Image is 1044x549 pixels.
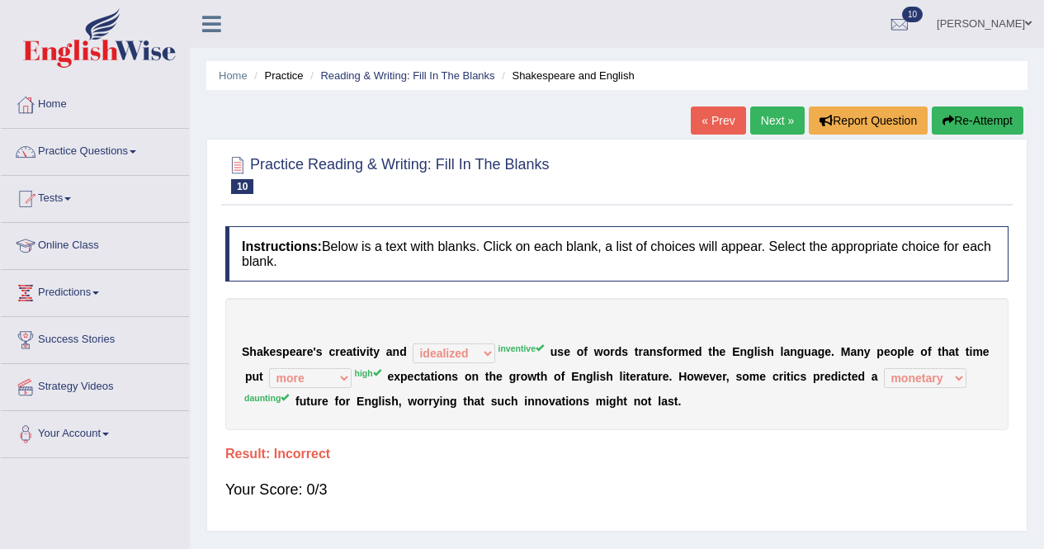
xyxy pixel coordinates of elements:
b: t [647,370,651,383]
b: d [695,345,702,358]
b: e [496,370,503,383]
b: u [300,395,307,408]
b: i [969,345,972,358]
b: e [387,370,394,383]
sup: daunting [244,393,289,403]
b: y [373,345,380,358]
h4: Result: [225,447,1009,461]
h4: Below is a text with blanks. Click on each blank, a list of choices will appear. Select the appro... [225,226,1009,282]
b: p [245,370,253,383]
b: n [471,370,479,383]
b: e [270,345,276,358]
b: g [586,370,593,383]
b: . [669,370,673,383]
b: i [622,370,626,383]
b: p [876,345,884,358]
b: e [408,370,414,383]
b: d [615,345,622,358]
b: S [242,345,249,358]
span: 10 [902,7,923,22]
b: n [634,395,641,408]
b: i [524,395,527,408]
b: g [509,370,517,383]
b: t [626,370,630,383]
b: y [433,395,440,408]
b: t [306,395,310,408]
b: a [346,345,352,358]
b: w [408,395,417,408]
b: . [831,345,834,358]
b: a [872,370,878,383]
b: g [609,395,616,408]
b: c [504,395,511,408]
b: s [385,395,391,408]
b: e [824,345,831,358]
sup: inventive [498,343,544,353]
b: p [897,345,905,358]
b: m [749,370,759,383]
b: v [710,370,716,383]
span: 10 [231,179,253,194]
b: a [850,345,857,358]
a: Home [219,69,248,82]
b: i [606,395,609,408]
b: n [650,345,657,358]
b: t [848,370,852,383]
b: e [630,370,636,383]
b: a [640,370,647,383]
h2: Practice Reading & Writing: Fill In The Blanks [225,153,550,194]
b: i [434,370,437,383]
b: e [307,345,314,358]
a: Predictions [1,270,189,311]
b: w [527,370,536,383]
b: f [295,395,300,408]
b: n [445,370,452,383]
b: e [908,345,914,358]
b: s [736,370,743,383]
b: f [928,345,932,358]
b: Instructions: [242,239,322,253]
b: f [335,395,339,408]
b: s [491,395,498,408]
b: i [565,395,569,408]
b: o [640,395,648,408]
b: e [688,345,695,358]
b: a [643,345,650,358]
b: n [442,395,450,408]
b: o [603,345,611,358]
b: a [475,395,481,408]
b: p [282,345,290,358]
b: r [302,345,306,358]
b: r [346,395,350,408]
b: r [820,370,824,383]
b: v [549,395,555,408]
b: i [791,370,794,383]
b: h [489,370,496,383]
a: Next » [750,106,805,135]
b: s [668,395,674,408]
b: h [391,395,399,408]
b: a [257,345,263,358]
b: h [606,370,613,383]
b: r [318,395,322,408]
a: Reading & Writing: Fill In The Blanks [320,69,494,82]
b: t [259,370,263,383]
a: Your Account [1,411,189,452]
b: a [811,345,818,358]
b: f [663,345,667,358]
b: s [316,345,323,358]
b: a [386,345,393,358]
b: i [440,395,443,408]
sup: high [354,368,380,378]
b: s [557,345,564,358]
b: h [616,395,624,408]
button: Re-Attempt [932,106,1023,135]
a: Tests [1,176,189,217]
b: e [884,345,890,358]
b: o [417,395,424,408]
b: , [399,395,402,408]
b: e [852,370,858,383]
b: o [521,370,528,383]
b: a [949,345,956,358]
b: f [583,345,588,358]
